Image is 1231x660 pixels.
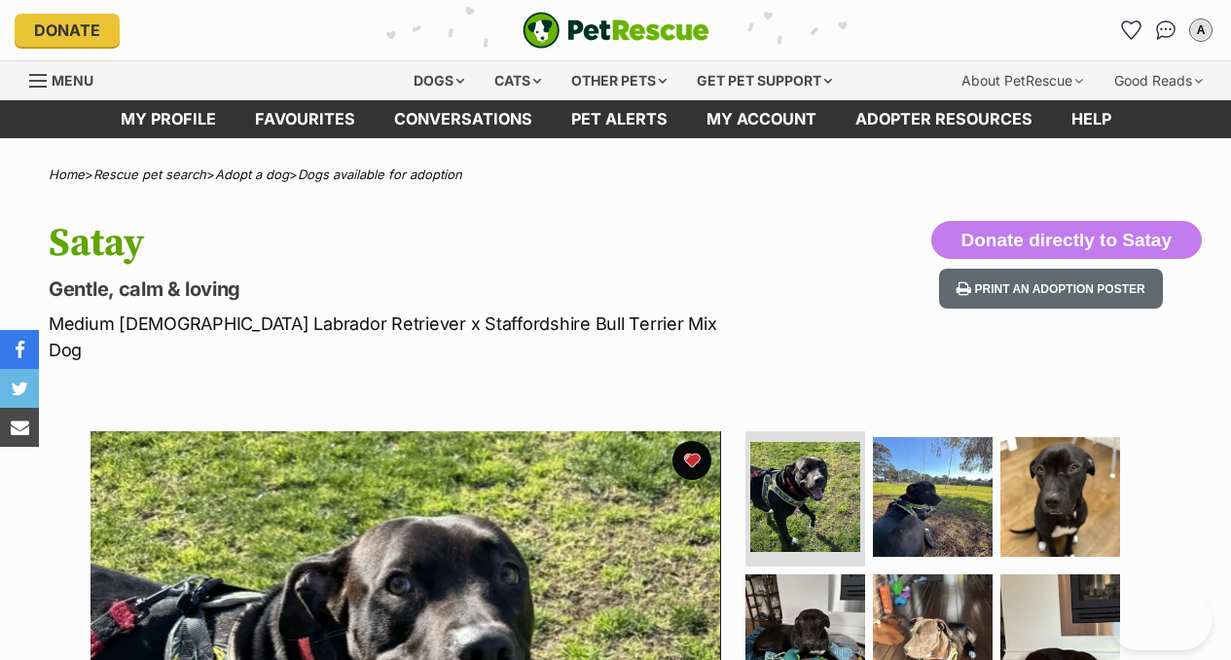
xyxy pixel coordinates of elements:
div: Get pet support [683,61,846,100]
div: About PetRescue [948,61,1097,100]
a: Adopt a dog [215,166,289,182]
img: Photo of Satay [750,442,860,552]
img: Photo of Satay [873,437,993,557]
h1: Satay [49,221,752,266]
a: Donate [15,14,120,47]
a: My account [687,100,836,138]
ul: Account quick links [1115,15,1216,46]
button: Donate directly to Satay [931,221,1202,260]
img: chat-41dd97257d64d25036548639549fe6c8038ab92f7586957e7f3b1b290dea8141.svg [1156,20,1177,40]
a: Dogs available for adoption [298,166,462,182]
a: conversations [375,100,552,138]
a: Help [1052,100,1131,138]
button: Print an adoption poster [939,269,1163,309]
div: Dogs [400,61,478,100]
a: Favourites [1115,15,1146,46]
a: Conversations [1150,15,1181,46]
p: Gentle, calm & loving [49,275,752,303]
span: Menu [52,72,93,89]
a: My profile [101,100,235,138]
button: favourite [672,441,711,480]
img: Photo of Satay [1000,437,1120,557]
a: Adopter resources [836,100,1052,138]
div: Good Reads [1101,61,1216,100]
iframe: Help Scout Beacon - Open [1109,592,1212,650]
button: My account [1185,15,1216,46]
a: Favourites [235,100,375,138]
div: Other pets [558,61,680,100]
a: Menu [29,61,107,96]
a: Home [49,166,85,182]
p: Medium [DEMOGRAPHIC_DATA] Labrador Retriever x Staffordshire Bull Terrier Mix Dog [49,311,752,363]
img: logo-e224e6f780fb5917bec1dbf3a21bbac754714ae5b6737aabdf751b685950b380.svg [523,12,709,49]
a: PetRescue [523,12,709,49]
div: A [1191,20,1211,40]
a: Pet alerts [552,100,687,138]
a: Rescue pet search [93,166,206,182]
div: Cats [481,61,555,100]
